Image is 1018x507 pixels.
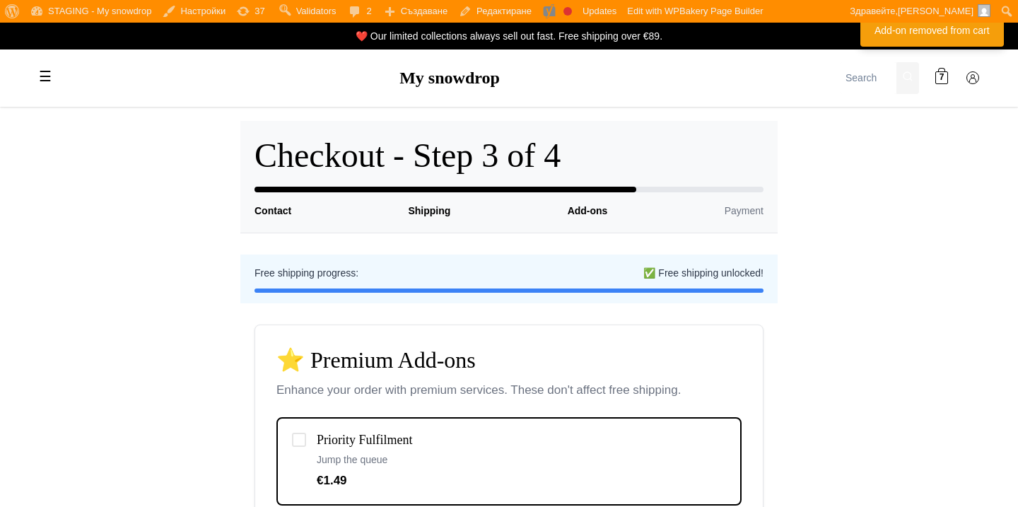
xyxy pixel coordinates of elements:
h4: Priority Fulfilment [317,433,726,448]
div: Add-on removed from cart [860,14,1004,47]
span: ✅ Free shipping unlocked! [643,265,763,281]
h1: Checkout - Step 3 of 4 [255,135,763,176]
h2: ⭐ Premium Add-ons [276,346,742,373]
label: Toggle mobile menu [31,63,59,91]
p: Enhance your order with premium services. These don't affect free shipping. [276,380,742,400]
p: Jump the queue [317,452,726,467]
div: ✓ [292,433,306,447]
span: [PERSON_NAME] [898,6,973,16]
span: Free shipping progress: [255,265,358,281]
a: 7 [928,64,956,93]
span: Payment [725,203,763,218]
strong: €1.49 [317,474,347,487]
div: Focus keyphrase not set [563,7,572,16]
span: Contact [255,203,291,218]
span: Shipping [408,203,450,218]
span: 7 [940,71,944,85]
input: Search [840,62,896,94]
span: Add-ons [568,203,608,218]
a: My snowdrop [399,69,500,87]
